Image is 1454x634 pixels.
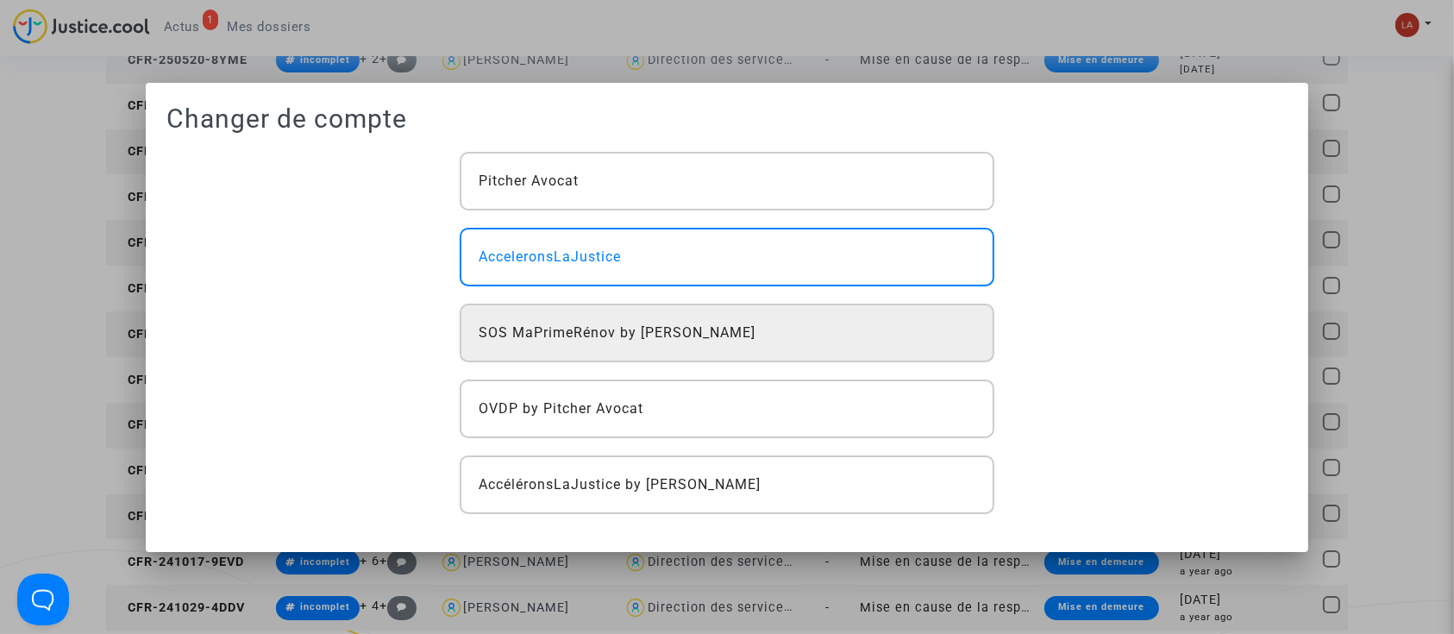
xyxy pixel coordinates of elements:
[479,399,643,419] span: OVDP by Pitcher Avocat
[479,171,579,191] span: Pitcher Avocat
[166,104,1288,135] h1: Changer de compte
[479,247,621,267] span: AcceleronsLaJustice
[479,474,761,495] span: AccéléronsLaJustice by [PERSON_NAME]
[17,574,69,625] iframe: Help Scout Beacon - Open
[479,323,755,343] span: SOS MaPrimeRénov by [PERSON_NAME]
